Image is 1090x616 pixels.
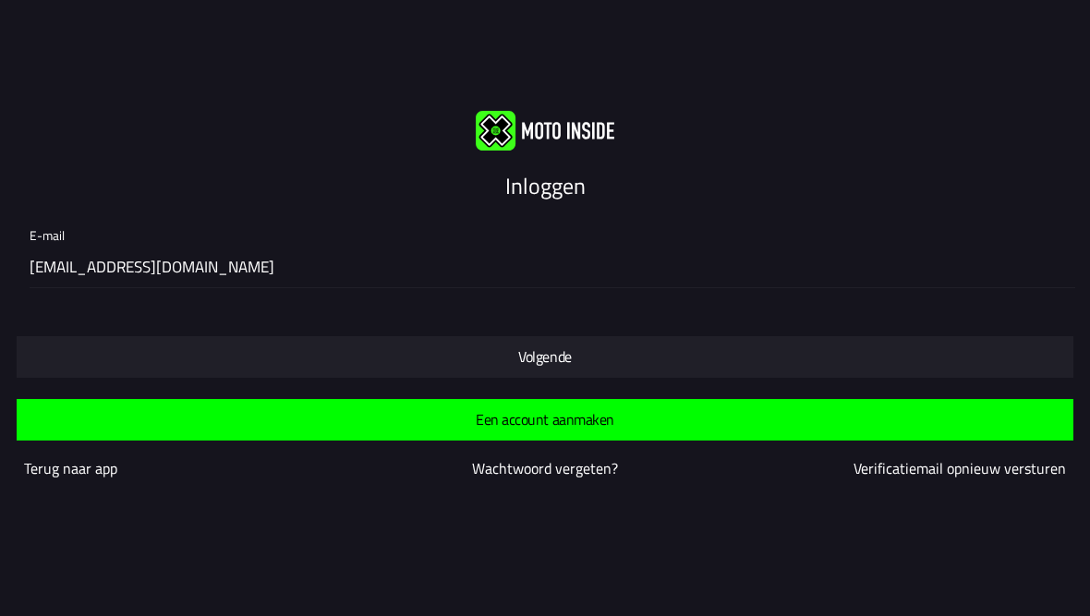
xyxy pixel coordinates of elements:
[30,248,1068,287] input: E-mail
[854,457,1066,479] a: Verificatiemail opnieuw versturen
[17,399,1073,441] ion-button: Een account aanmaken
[24,457,117,479] a: Terug naar app
[518,349,571,364] ion-text: Volgende
[505,169,586,202] ion-text: Inloggen
[472,457,618,479] a: Wachtwoord vergeten?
